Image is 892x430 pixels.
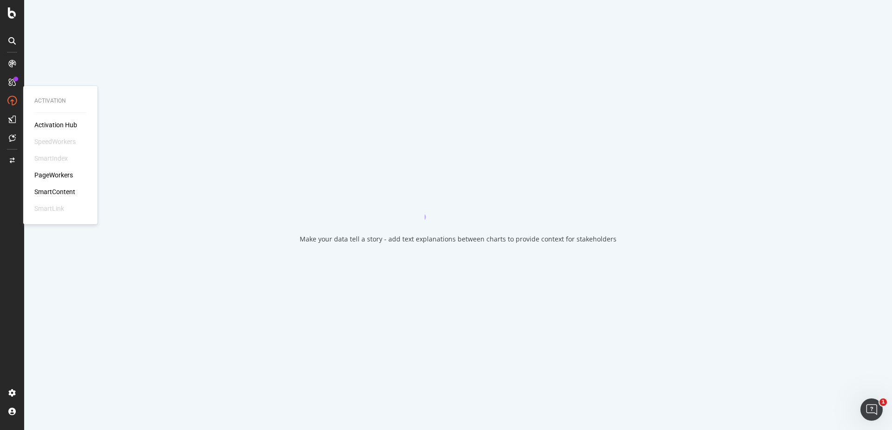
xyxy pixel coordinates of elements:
[34,187,75,196] a: SmartContent
[34,137,76,146] div: SpeedWorkers
[34,120,77,130] a: Activation Hub
[300,235,617,244] div: Make your data tell a story - add text explanations between charts to provide context for stakeho...
[34,170,73,180] a: PageWorkers
[34,204,64,213] div: SmartLink
[425,186,492,220] div: animation
[34,154,68,163] div: SmartIndex
[879,398,887,406] span: 1
[34,97,86,105] div: Activation
[860,398,883,421] iframe: Intercom live chat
